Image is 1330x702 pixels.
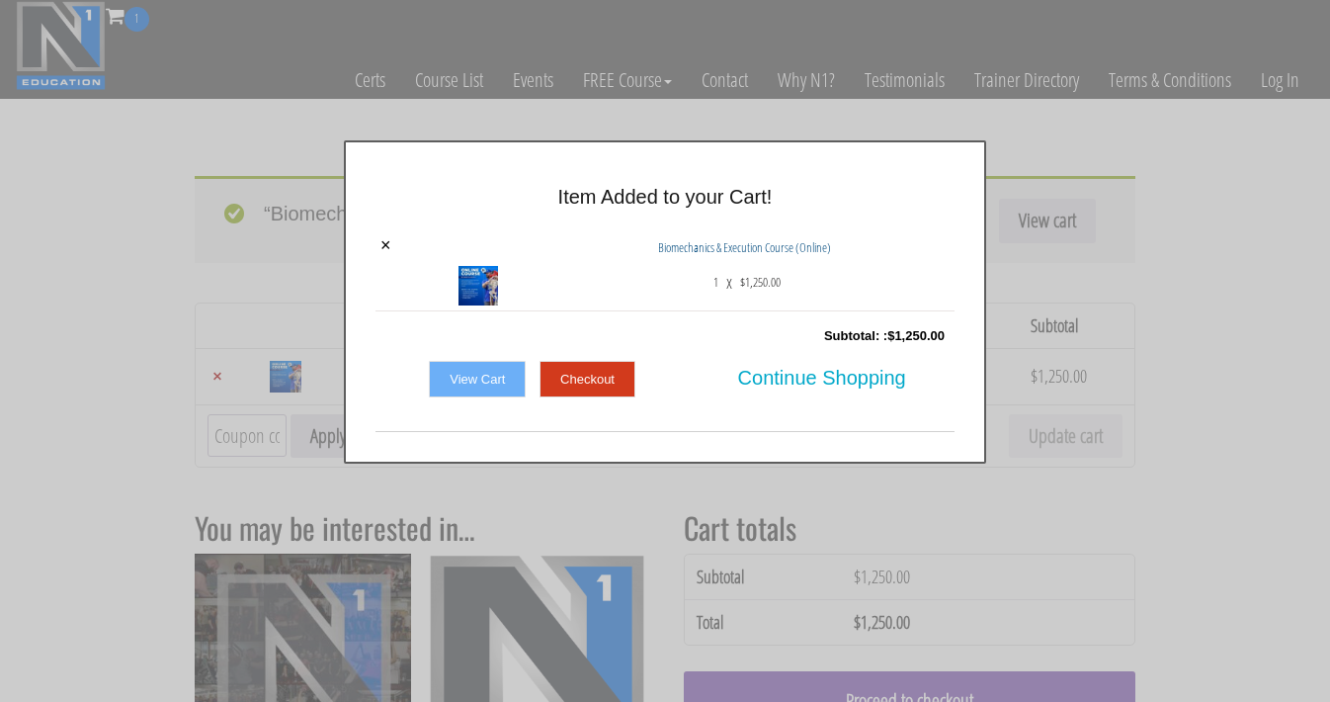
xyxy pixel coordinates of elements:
bdi: 1,250.00 [740,273,781,291]
span: Item Added to your Cart! [558,186,773,208]
img: Biomechanics & Execution Course (Online) [458,266,498,306]
a: Biomechanics & Execution Course (Online) [658,238,831,256]
a: View Cart [429,361,526,398]
p: x [726,266,732,298]
span: $ [740,273,745,291]
bdi: 1,250.00 [887,328,945,343]
span: $ [887,328,894,343]
span: 1 [713,266,718,298]
a: Checkout [540,361,635,398]
div: Subtotal: : [375,316,955,356]
a: × [380,236,391,254]
span: Continue Shopping [738,357,906,398]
